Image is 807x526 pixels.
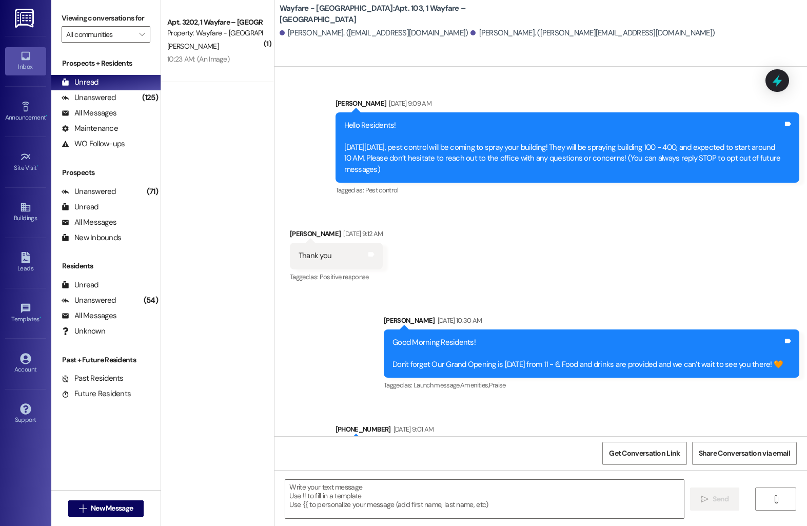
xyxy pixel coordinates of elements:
div: [PERSON_NAME] [336,98,799,112]
div: Prospects + Residents [51,58,161,69]
i:  [79,504,87,513]
span: Amenities , [460,381,489,389]
button: Share Conversation via email [692,442,797,465]
div: [DATE] 9:01 AM [391,424,434,435]
span: Launch message , [414,381,460,389]
div: Property: Wayfare - [GEOGRAPHIC_DATA] [167,28,262,38]
button: Get Conversation Link [602,442,686,465]
i:  [701,495,708,503]
div: New Inbounds [62,232,121,243]
div: Residents [51,261,161,271]
a: Templates • [5,300,46,327]
div: Apt. 3202, 1 Wayfare – [GEOGRAPHIC_DATA] [167,17,262,28]
div: [PERSON_NAME] [290,228,383,243]
div: All Messages [62,310,116,321]
div: WO Follow-ups [62,139,125,149]
i:  [139,30,145,38]
span: • [37,163,38,170]
span: [PERSON_NAME] [167,42,219,51]
div: [PHONE_NUMBER] [336,424,799,438]
div: Past Residents [62,373,124,384]
div: [PERSON_NAME]. ([PERSON_NAME][EMAIL_ADDRESS][DOMAIN_NAME]) [470,28,715,38]
span: Send [713,494,729,504]
input: All communities [66,26,134,43]
div: (71) [144,184,161,200]
button: Send [690,488,740,511]
div: All Messages [62,108,116,119]
span: • [40,314,41,321]
div: [DATE] 10:30 AM [435,315,482,326]
div: Tagged as: [290,269,383,284]
div: [DATE] 9:12 AM [341,228,383,239]
div: Unanswered [62,295,116,306]
a: Account [5,350,46,378]
div: Hello Residents! [DATE][DATE], pest control will be coming to spray your building! They will be s... [344,120,783,175]
div: Unread [62,280,99,290]
div: Good Morning Residents! Don't forget Our Grand Opening is [DATE] from 11 - 6. Food and drinks are... [392,337,783,370]
span: Get Conversation Link [609,448,680,459]
div: All Messages [62,217,116,228]
div: 10:23 AM: (An Image) [167,54,229,64]
div: Unread [62,202,99,212]
span: Positive response [320,272,369,281]
div: Tagged as: [384,378,799,393]
div: [PERSON_NAME]. ([EMAIL_ADDRESS][DOMAIN_NAME]) [280,28,468,38]
div: (125) [140,90,161,106]
div: Unknown [62,326,105,337]
div: Maintenance [62,123,118,134]
a: Support [5,400,46,428]
a: Buildings [5,199,46,226]
div: Tagged as: [336,183,799,198]
div: Past + Future Residents [51,355,161,365]
span: Pest control [365,186,399,194]
div: Prospects [51,167,161,178]
img: ResiDesk Logo [15,9,36,28]
a: Inbox [5,47,46,75]
a: Leads [5,249,46,277]
div: Future Residents [62,388,131,399]
div: Unanswered [62,186,116,197]
b: Wayfare - [GEOGRAPHIC_DATA]: Apt. 103, 1 Wayfare – [GEOGRAPHIC_DATA] [280,3,485,25]
button: New Message [68,500,144,517]
a: Site Visit • [5,148,46,176]
span: New Message [91,503,133,514]
span: Praise [489,381,506,389]
div: Unread [62,77,99,88]
div: Thank you [299,250,331,261]
label: Viewing conversations for [62,10,150,26]
div: [PERSON_NAME] [384,315,799,329]
i:  [772,495,780,503]
div: (54) [141,293,161,308]
div: [DATE] 9:09 AM [386,98,431,109]
span: • [46,112,47,120]
span: Share Conversation via email [699,448,790,459]
div: Unanswered [62,92,116,103]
